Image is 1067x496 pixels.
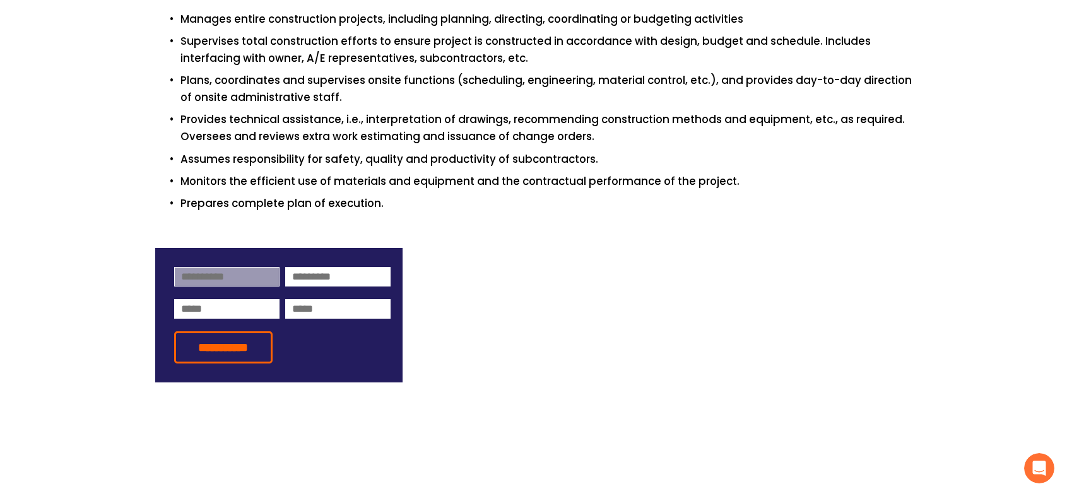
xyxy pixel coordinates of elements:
p: Monitors the efficient use of materials and equipment and the contractual performance of the proj... [180,173,912,190]
p: Plans, coordinates and supervises onsite functions (scheduling, engineering, material control, et... [180,72,912,106]
p: Provides technical assistance, i.e., interpretation of drawings, recommending construction method... [180,111,912,145]
iframe: Intercom live chat [1024,453,1054,483]
p: Manages entire construction projects, including planning, directing, coordinating or budgeting ac... [180,11,912,28]
p: Assumes responsibility for safety, quality and productivity of subcontractors. [180,151,912,168]
p: Supervises total construction efforts to ensure project is constructed in accordance with design,... [180,33,912,67]
p: Prepares complete plan of execution. [180,195,912,212]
